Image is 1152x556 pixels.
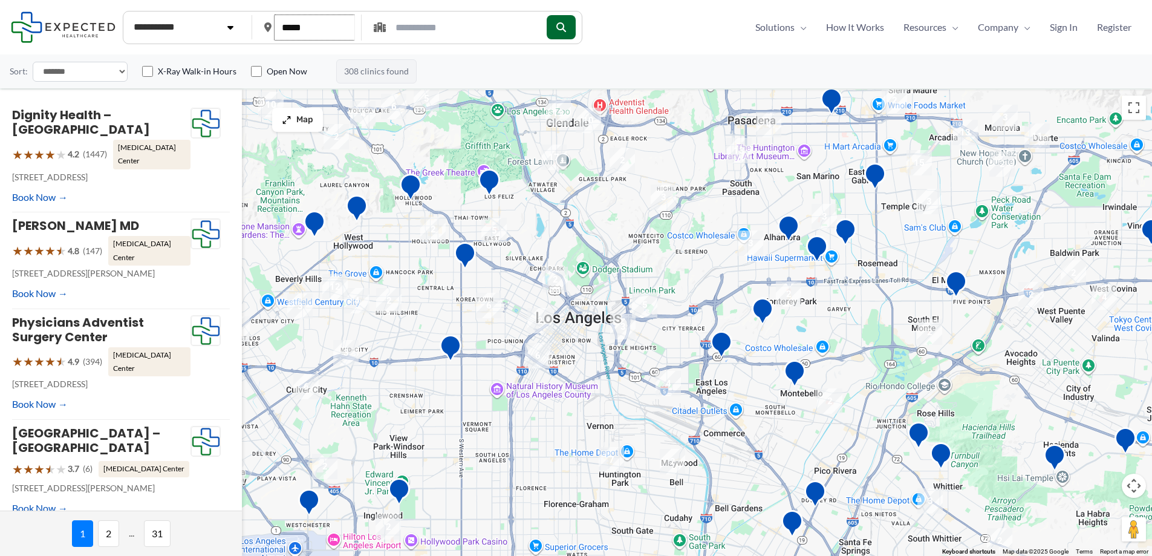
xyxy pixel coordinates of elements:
[651,185,676,210] div: 3
[336,59,417,83] span: 308 clinics found
[776,281,801,307] div: 2
[1076,548,1093,555] a: Terms (opens in new tab)
[420,217,446,242] div: 2
[894,18,968,36] a: ResourcesMenu Toggle
[113,140,190,169] span: [MEDICAL_DATA] Center
[992,105,1018,130] div: 3
[267,65,307,77] label: Open Now
[1122,474,1146,498] button: Map camera controls
[12,106,150,138] a: Dignity Health – [GEOGRAPHIC_DATA]
[68,146,79,162] span: 4.2
[755,18,795,36] span: Solutions
[56,143,67,166] span: ★
[882,88,907,113] div: 2
[23,240,34,262] span: ★
[804,480,826,511] div: Green Light Imaging
[816,18,894,36] a: How It Works
[481,218,507,243] div: 5
[23,350,34,373] span: ★
[1018,18,1030,36] span: Menu Toggle
[350,101,376,126] div: 4
[952,120,978,145] div: 13
[45,350,56,373] span: ★
[989,151,1015,177] div: 2
[908,422,929,453] div: Montes Medical Group, Inc.
[542,267,568,292] div: 2
[756,112,781,137] div: 4
[917,488,943,514] div: 3
[903,18,946,36] span: Resources
[304,211,325,241] div: Sunset Diagnostic Radiology
[376,288,402,313] div: 2
[1115,427,1136,458] div: Diagnostic Medical Group
[1097,18,1131,36] span: Register
[656,371,681,396] div: 4
[23,458,34,480] span: ★
[784,360,805,391] div: Montebello Advanced Imaging
[610,314,636,339] div: 3
[945,270,967,301] div: Centrelake Imaging &#8211; El Monte
[12,458,23,480] span: ★
[1061,260,1086,286] div: 2
[1122,517,1146,541] button: Drag Pegman onto the map to open Street View
[45,143,56,166] span: ★
[864,163,886,194] div: Unio Specialty Care – Gastroenterology – Temple City
[12,376,190,392] p: [STREET_ADDRESS]
[806,235,828,266] div: Synergy Imaging Center
[72,520,93,547] span: 1
[68,461,79,477] span: 3.7
[987,528,1012,554] div: 2
[12,314,144,345] a: Physicians Adventist Surgery Center
[12,284,68,303] a: Book Now
[835,218,856,249] div: Diagnostic Medical Group
[12,240,23,262] span: ★
[1024,123,1050,149] div: 11
[1040,18,1087,36] a: Sign In
[191,427,220,457] img: Expected Healthcare Logo
[795,18,807,36] span: Menu Toggle
[817,388,842,414] div: 2
[83,243,102,259] span: (147)
[10,64,28,79] label: Sort:
[68,243,79,259] span: 4.8
[287,293,313,319] div: 3
[56,240,67,262] span: ★
[12,143,23,166] span: ★
[56,350,67,373] span: ★
[632,292,657,318] div: 5
[726,138,752,163] div: 13
[45,458,56,480] span: ★
[108,347,190,377] span: [MEDICAL_DATA] Center
[124,520,139,547] span: ...
[56,458,67,480] span: ★
[812,204,837,229] div: 3
[99,461,189,477] span: [MEDICAL_DATA] Center
[144,520,171,547] span: 31
[12,499,68,517] a: Book Now
[191,316,220,346] img: Expected Healthcare Logo
[298,489,320,520] div: Westchester Advanced Imaging
[454,242,476,273] div: Western Diagnostic Radiology by RADDICO &#8211; Central LA
[12,266,190,281] p: [STREET_ADDRESS][PERSON_NAME]
[98,520,119,547] span: 2
[34,143,45,166] span: ★
[917,319,942,345] div: 2
[660,449,685,474] div: 2
[344,288,369,313] div: 4
[296,115,313,125] span: Map
[388,478,410,509] div: Inglewood Advanced Imaging
[968,18,1040,36] a: CompanyMenu Toggle
[45,240,56,262] span: ★
[158,65,236,77] label: X-Ray Walk-in Hours
[978,18,1018,36] span: Company
[1100,548,1148,555] a: Report a map error
[381,94,406,119] div: 6
[23,143,34,166] span: ★
[191,108,220,139] img: Expected Healthcare Logo
[738,231,763,256] div: 3
[220,459,245,484] div: 3
[12,169,190,185] p: [STREET_ADDRESS]
[826,18,884,36] span: How It Works
[376,514,401,540] div: 2
[906,150,932,175] div: 15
